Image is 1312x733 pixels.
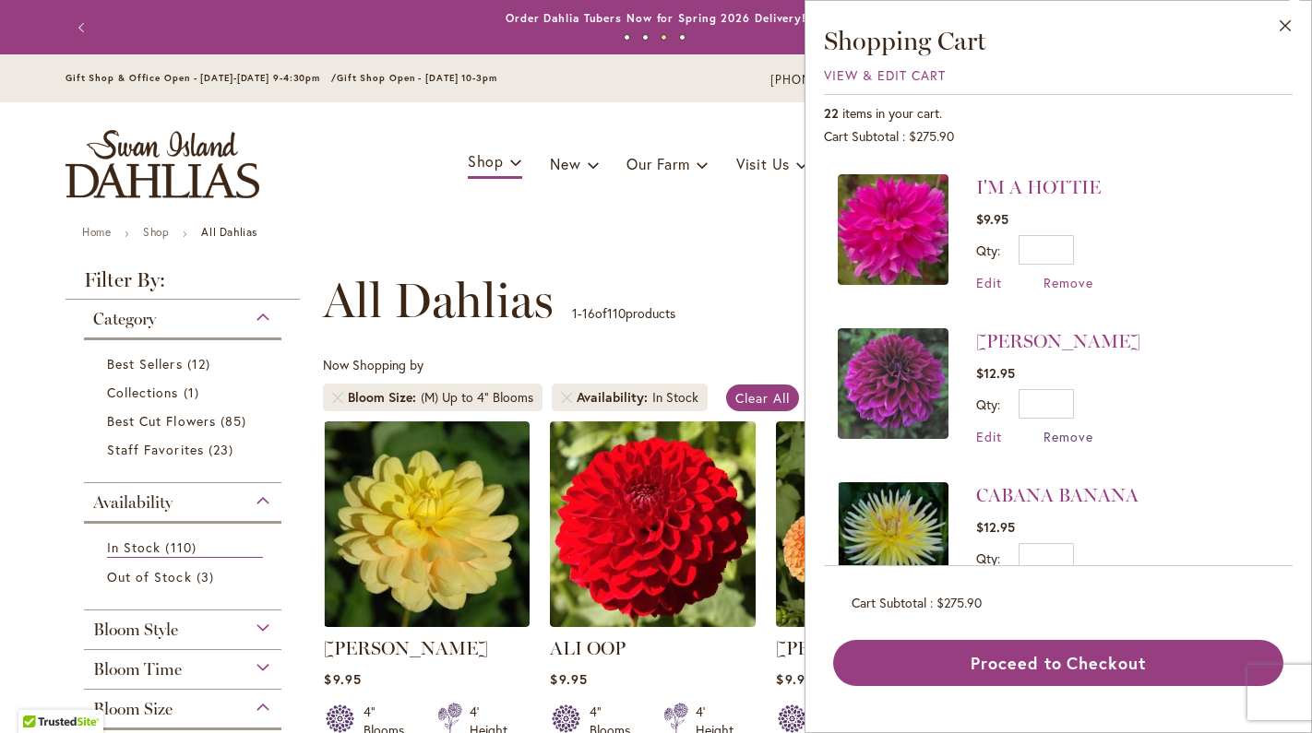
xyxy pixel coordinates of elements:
span: Best Cut Flowers [107,412,216,430]
a: Best Sellers [107,354,263,373]
a: Remove [1044,428,1093,445]
a: ALI OOP [550,613,756,631]
span: $9.95 [776,670,813,688]
span: items in your cart. [842,104,942,122]
strong: Filter By: [66,270,300,300]
span: Our Farm [626,154,689,173]
a: Order Dahlia Tubers Now for Spring 2026 Delivery! [506,11,806,25]
a: [PERSON_NAME] [324,637,488,659]
a: CABANA BANANA [838,482,948,599]
span: 110 [607,304,626,322]
span: New [550,154,580,173]
span: Category [93,309,156,329]
a: AMBER QUEEN [776,613,982,631]
span: $9.95 [550,670,587,688]
span: Gift Shop Open - [DATE] 10-3pm [337,72,497,84]
span: 110 [165,538,200,557]
iframe: Launch Accessibility Center [14,668,66,719]
a: CABANA BANANA [976,484,1139,506]
a: Clear All [726,384,799,411]
p: - of products [572,299,675,328]
span: Availability [93,492,173,513]
a: In Stock 110 [107,538,263,558]
button: 2 of 4 [642,34,649,41]
a: Remove Bloom Size (M) Up to 4" Blooms [332,392,343,403]
span: Bloom Time [93,659,182,680]
img: I'M A HOTTIE [838,174,948,285]
span: Availability [577,388,652,407]
span: 1 [572,304,578,322]
img: EINSTEIN [838,328,948,439]
div: In Stock [652,388,698,407]
span: Staff Favorites [107,441,204,458]
span: $275.90 [936,594,982,611]
a: Staff Favorites [107,440,263,459]
span: In Stock [107,538,161,556]
span: Cart Subtotal [852,594,926,611]
a: Edit [976,274,1002,291]
span: $9.95 [324,670,361,688]
img: ALI OOP [550,421,756,627]
img: AHOY MATEY [324,421,530,627]
span: 22 [824,104,839,122]
span: Shopping Cart [824,25,986,56]
strong: All Dahlias [201,225,257,239]
a: Remove [1044,274,1093,291]
button: 4 of 4 [679,34,686,41]
span: All Dahlias [323,273,554,328]
span: 85 [221,411,251,431]
span: Gift Shop & Office Open - [DATE]-[DATE] 9-4:30pm / [66,72,337,84]
span: Bloom Size [348,388,421,407]
a: Edit [976,428,1002,445]
a: Out of Stock 3 [107,567,263,586]
span: Best Sellers [107,355,183,372]
a: AHOY MATEY [324,613,530,631]
span: Shop [468,151,504,171]
a: [PHONE_NUMBER] [770,71,882,89]
a: EINSTEIN [838,328,948,445]
a: Home [82,225,111,239]
span: $275.90 [909,127,954,145]
span: $9.95 [976,210,1008,228]
label: Qty [976,396,1000,413]
a: ALI OOP [550,637,626,659]
span: Visit Us [736,154,790,173]
button: Proceed to Checkout [833,640,1283,686]
a: [PERSON_NAME] [976,330,1140,352]
img: CABANA BANANA [838,482,948,593]
label: Qty [976,242,1000,259]
span: Clear All [735,389,790,407]
span: Out of Stock [107,568,192,585]
a: Collections [107,383,263,402]
span: 23 [209,440,238,459]
span: Collections [107,384,179,401]
span: Cart Subtotal [824,127,899,145]
span: Now Shopping by [323,356,423,373]
span: 1 [184,383,204,402]
span: 3 [197,567,219,586]
div: (M) Up to 4" Blooms [421,388,533,407]
span: 16 [582,304,595,322]
button: Previous [66,9,102,46]
button: 1 of 4 [624,34,630,41]
span: $12.95 [976,518,1015,536]
a: I'M A HOTTIE [838,174,948,291]
span: 12 [187,354,215,373]
span: Bloom Size [93,699,173,719]
label: Qty [976,550,1000,567]
a: Shop [143,225,169,239]
a: I'M A HOTTIE [976,176,1101,198]
span: Bloom Style [93,620,178,640]
a: [PERSON_NAME] [776,637,940,659]
a: store logo [66,130,259,198]
a: View & Edit Cart [824,66,946,84]
a: Best Cut Flowers [107,411,263,431]
span: $12.95 [976,364,1015,382]
a: Remove Availability In Stock [561,392,572,403]
button: 3 of 4 [661,34,667,41]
